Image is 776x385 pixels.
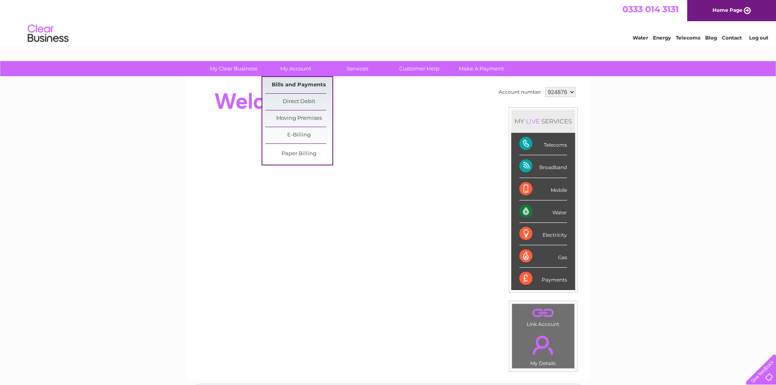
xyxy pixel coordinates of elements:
div: Telecoms [519,133,567,155]
a: Energy [653,35,671,41]
a: Direct Debit [265,94,332,110]
a: Paper Billing [265,146,332,162]
div: Mobile [519,178,567,200]
a: 0333 014 3131 [622,4,679,14]
div: Gas [519,245,567,268]
div: Payments [519,268,567,290]
td: My Details [512,329,575,369]
a: Make A Payment [448,61,515,76]
a: Services [324,61,391,76]
td: Account number [497,85,543,99]
div: Water [519,200,567,223]
a: E-Billing [265,127,332,143]
a: . [514,331,572,359]
img: logo.png [27,21,69,46]
a: Blog [705,35,717,41]
a: Contact [722,35,742,41]
a: Water [633,35,648,41]
div: Electricity [519,223,567,245]
div: Broadband [519,155,567,178]
a: Customer Help [386,61,453,76]
a: My Clear Business [200,61,267,76]
td: Link Account [512,304,575,329]
a: Log out [749,35,768,41]
div: LIVE [524,117,541,125]
div: Clear Business is a trading name of Verastar Limited (registered in [GEOGRAPHIC_DATA] No. 3667643... [196,4,581,40]
div: MY SERVICES [511,110,575,133]
a: Moving Premises [265,110,332,127]
a: My Account [262,61,329,76]
a: Telecoms [676,35,700,41]
a: Bills and Payments [265,77,332,93]
a: . [514,306,572,320]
